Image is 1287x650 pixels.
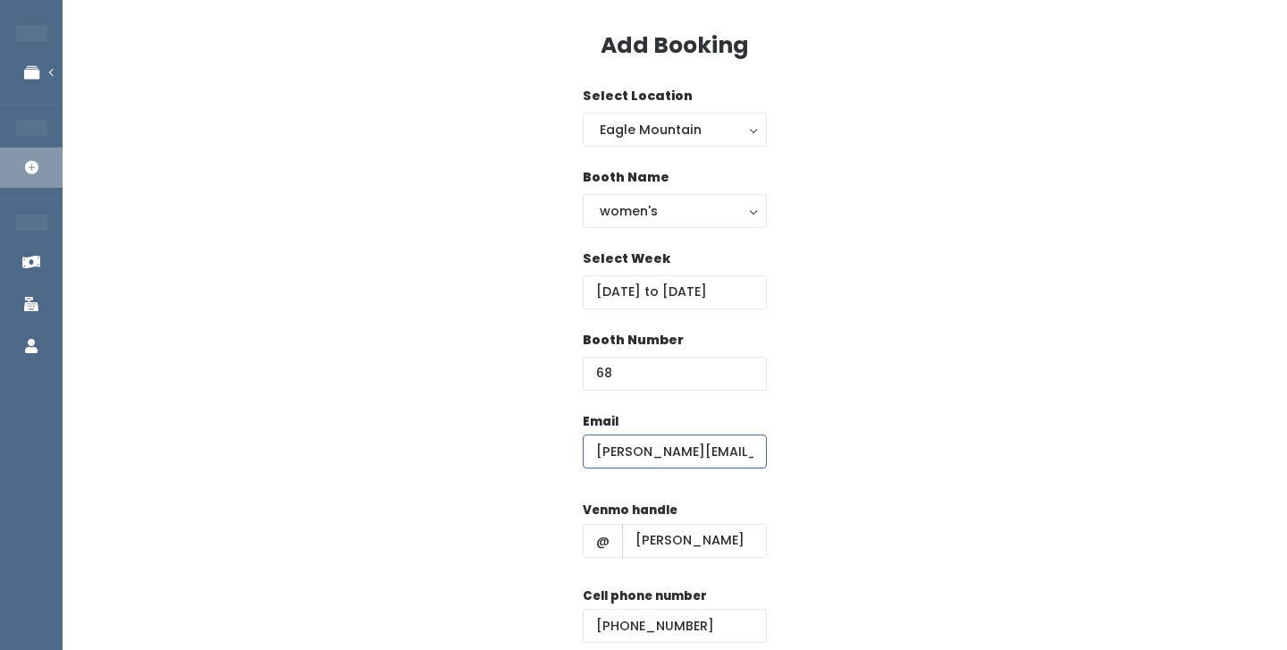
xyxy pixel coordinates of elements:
label: Select Location [583,87,693,106]
h3: Add Booking [601,33,749,58]
label: Booth Name [583,168,669,187]
span: @ [583,524,623,558]
div: Eagle Mountain [600,120,750,139]
div: women's [600,201,750,221]
input: @ . [583,435,767,469]
label: Cell phone number [583,587,707,605]
button: Eagle Mountain [583,113,767,147]
button: women's [583,194,767,228]
label: Select Week [583,249,670,268]
label: Email [583,413,618,431]
input: (___) ___-____ [583,609,767,643]
input: Booth Number [583,357,767,391]
input: Select week [583,275,767,309]
label: Venmo handle [583,502,677,519]
label: Booth Number [583,331,684,350]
